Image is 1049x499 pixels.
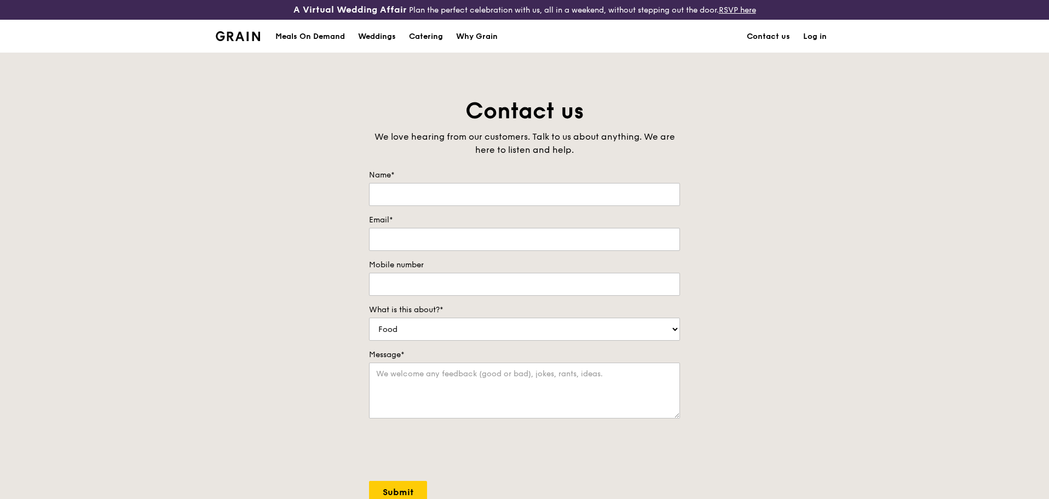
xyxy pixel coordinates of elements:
div: Meals On Demand [275,20,345,53]
div: Why Grain [456,20,498,53]
a: Catering [402,20,449,53]
img: Grain [216,31,260,41]
a: Weddings [351,20,402,53]
iframe: reCAPTCHA [369,429,535,472]
a: GrainGrain [216,19,260,52]
h1: Contact us [369,96,680,126]
label: Email* [369,215,680,226]
a: Contact us [740,20,797,53]
label: Mobile number [369,260,680,271]
div: Catering [409,20,443,53]
a: RSVP here [719,5,756,15]
div: Plan the perfect celebration with us, all in a weekend, without stepping out the door. [209,4,840,15]
label: Message* [369,349,680,360]
a: Log in [797,20,833,53]
a: Why Grain [449,20,504,53]
label: What is this about?* [369,305,680,316]
h3: A Virtual Wedding Affair [293,4,407,15]
label: Name* [369,170,680,181]
div: Weddings [358,20,396,53]
div: We love hearing from our customers. Talk to us about anything. We are here to listen and help. [369,130,680,157]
